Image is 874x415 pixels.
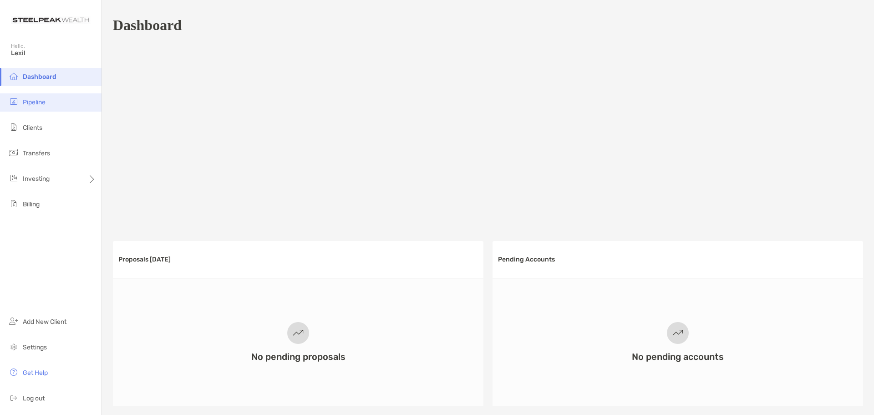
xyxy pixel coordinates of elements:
[8,122,19,133] img: clients icon
[23,200,40,208] span: Billing
[11,4,91,36] img: Zoe Logo
[8,173,19,184] img: investing icon
[23,318,66,326] span: Add New Client
[23,124,42,132] span: Clients
[23,395,45,402] span: Log out
[498,256,555,263] h3: Pending Accounts
[8,341,19,352] img: settings icon
[8,392,19,403] img: logout icon
[632,351,724,362] h3: No pending accounts
[23,73,56,81] span: Dashboard
[8,147,19,158] img: transfers icon
[23,175,50,183] span: Investing
[113,17,182,34] h1: Dashboard
[8,198,19,209] img: billing icon
[23,343,47,351] span: Settings
[8,316,19,327] img: add_new_client icon
[11,49,96,57] span: Lexi!
[251,351,346,362] h3: No pending proposals
[8,367,19,378] img: get-help icon
[8,71,19,82] img: dashboard icon
[23,369,48,377] span: Get Help
[8,96,19,107] img: pipeline icon
[23,149,50,157] span: Transfers
[23,98,46,106] span: Pipeline
[118,256,171,263] h3: Proposals [DATE]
